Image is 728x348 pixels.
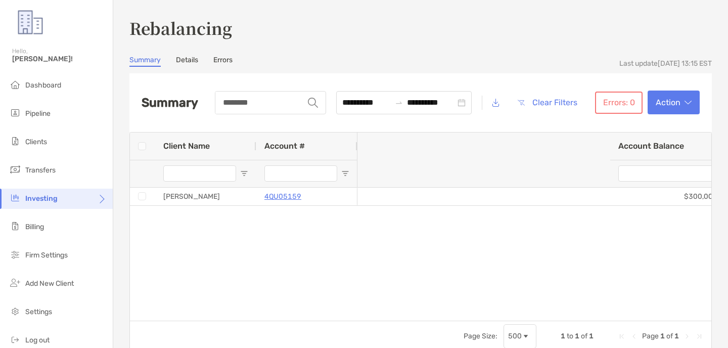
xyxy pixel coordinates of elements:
span: 1 [575,332,579,340]
div: Page Size: [464,332,497,340]
img: logout icon [9,333,21,345]
a: Details [176,56,198,67]
a: Errors [213,56,233,67]
button: Errors: 0 [595,92,643,114]
span: 1 [674,332,679,340]
img: clients icon [9,135,21,147]
button: Clear Filters [510,92,585,114]
h2: Summary [142,96,198,110]
a: Summary [129,56,161,67]
img: input icon [308,98,318,108]
img: Zoe Logo [12,4,49,40]
span: Pipeline [25,109,51,118]
input: Account # Filter Input [264,165,337,182]
img: add_new_client icon [9,277,21,289]
span: Settings [25,308,52,316]
div: Last update [DATE] 13:15 EST [619,59,712,68]
span: Add New Client [25,279,74,288]
span: Page [642,332,659,340]
img: pipeline icon [9,107,21,119]
span: of [581,332,587,340]
span: 1 [660,332,665,340]
span: 1 [589,332,594,340]
span: Client Name [163,141,210,151]
span: [PERSON_NAME]! [12,55,107,63]
span: Dashboard [25,81,61,90]
div: Last Page [695,332,703,340]
span: Investing [25,194,58,203]
div: Next Page [683,332,691,340]
span: to [567,332,573,340]
div: [PERSON_NAME] [155,188,256,205]
input: Account Balance Filter Input [618,165,716,182]
span: 1 [561,332,565,340]
img: settings icon [9,305,21,317]
h3: Rebalancing [129,16,712,39]
span: Account Balance [618,141,684,151]
img: button icon [518,100,525,106]
div: First Page [618,332,626,340]
button: Open Filter Menu [341,169,349,178]
span: Clients [25,138,47,146]
span: to [395,99,403,107]
button: Open Filter Menu [240,169,248,178]
button: Actionarrow [648,91,700,114]
div: Previous Page [630,332,638,340]
img: transfers icon [9,163,21,176]
img: firm-settings icon [9,248,21,260]
img: arrow [685,100,692,105]
span: swap-right [395,99,403,107]
span: Log out [25,336,50,344]
a: 4QU05159 [264,190,301,203]
div: 500 [508,332,522,340]
span: Account # [264,141,305,151]
span: Billing [25,223,44,231]
span: Firm Settings [25,251,68,259]
img: dashboard icon [9,78,21,91]
input: Client Name Filter Input [163,165,236,182]
img: billing icon [9,220,21,232]
img: investing icon [9,192,21,204]
span: of [666,332,673,340]
span: Transfers [25,166,56,175]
